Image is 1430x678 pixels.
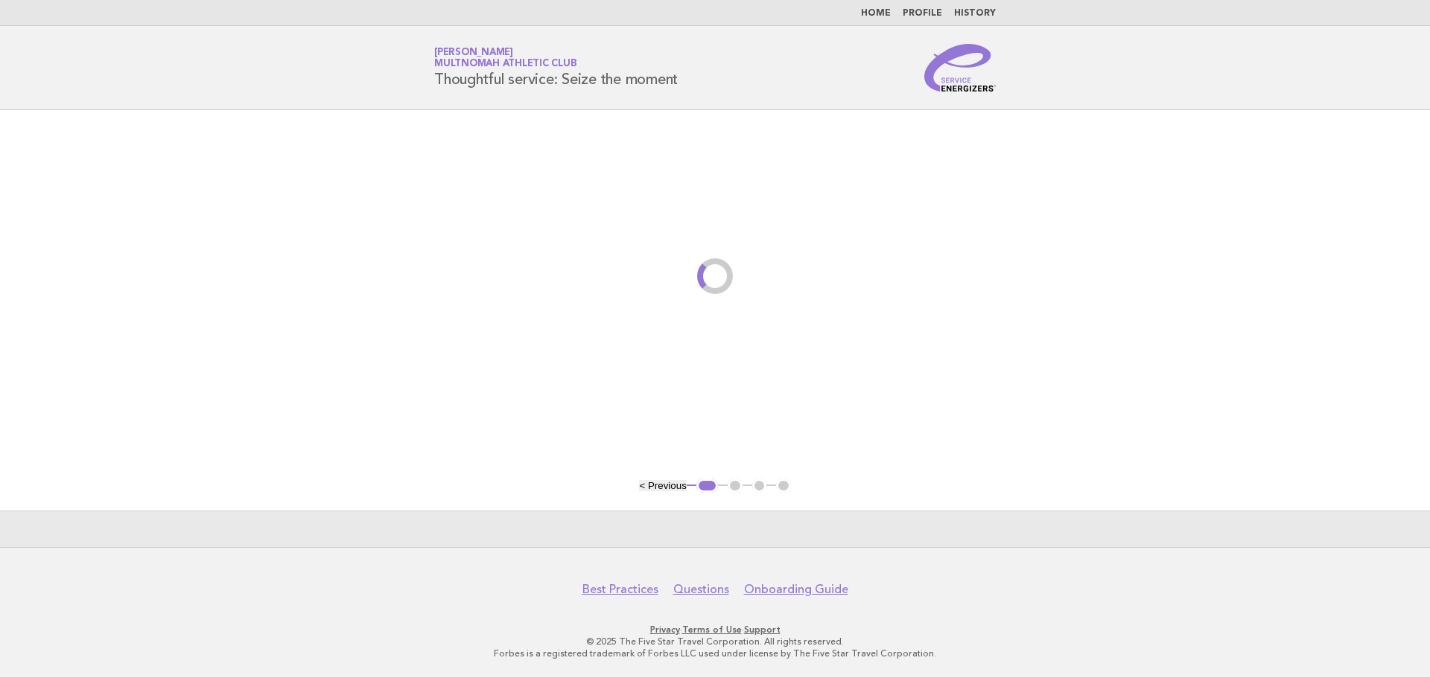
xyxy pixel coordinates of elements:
a: Terms of Use [682,624,742,635]
a: Privacy [650,624,680,635]
a: History [954,9,996,18]
p: © 2025 The Five Star Travel Corporation. All rights reserved. [259,636,1171,647]
a: Home [861,9,891,18]
a: Support [744,624,781,635]
span: Multnomah Athletic Club [434,60,576,69]
p: Forbes is a registered trademark of Forbes LLC used under license by The Five Star Travel Corpora... [259,647,1171,659]
img: Service Energizers [924,44,996,92]
a: Profile [903,9,942,18]
a: Onboarding Guide [744,582,848,597]
a: [PERSON_NAME]Multnomah Athletic Club [434,48,576,68]
h1: Thoughtful service: Seize the moment [434,48,678,87]
a: Best Practices [582,582,658,597]
p: · · [259,624,1171,636]
a: Questions [673,582,729,597]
